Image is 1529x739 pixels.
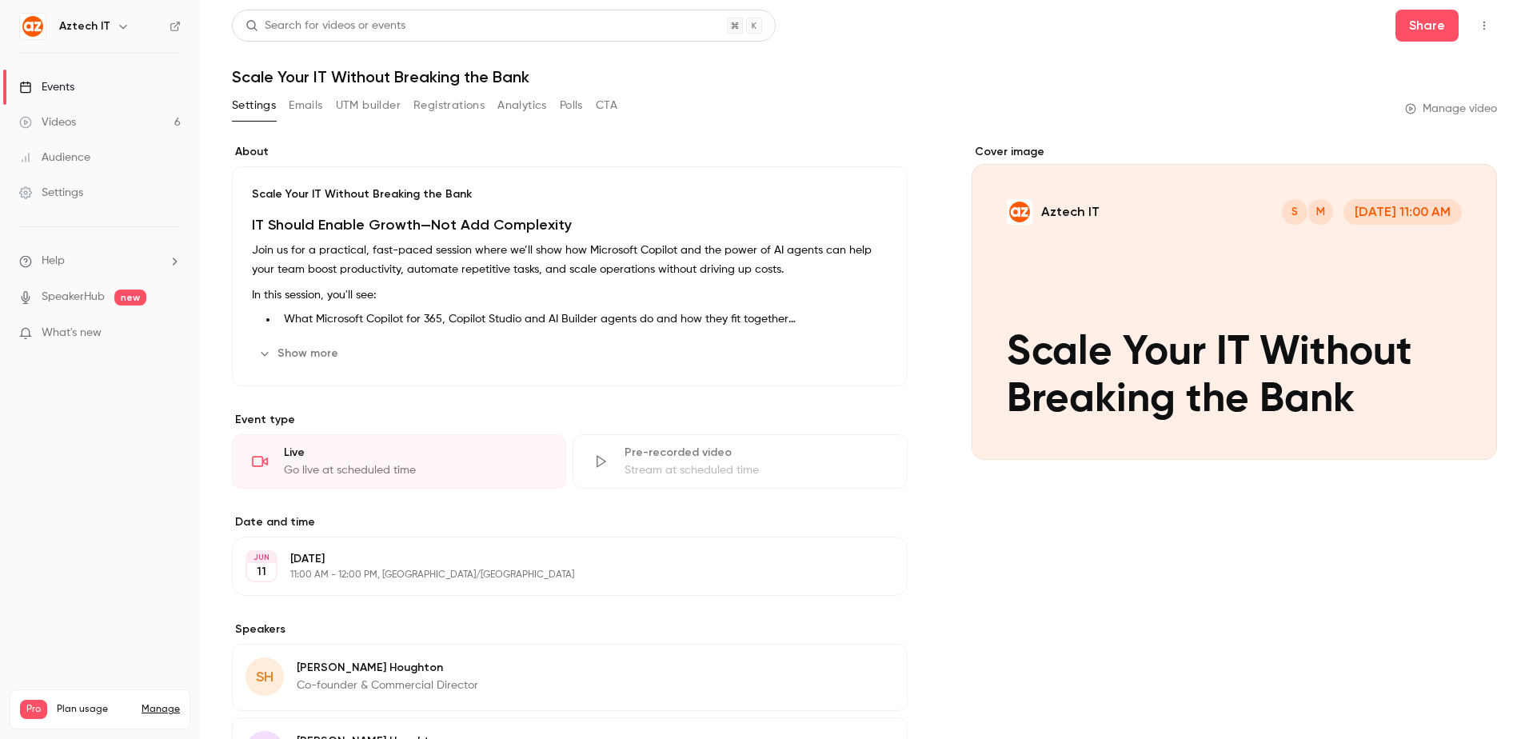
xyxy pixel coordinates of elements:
p: Scale Your IT Without Breaking the Bank [252,186,888,202]
label: Cover image [972,144,1497,160]
h1: IT Should Enable Growth—Not Add Complexity [252,215,888,234]
span: SH [256,666,273,688]
div: Audience [19,150,90,166]
span: Help [42,253,65,270]
p: Event type [232,412,908,428]
section: Cover image [972,144,1497,460]
button: Analytics [497,93,547,118]
button: Registrations [413,93,485,118]
span: Pro [20,700,47,719]
p: [DATE] [290,551,823,567]
div: Go live at scheduled time [284,462,546,478]
p: 11:00 AM - 12:00 PM, [GEOGRAPHIC_DATA]/[GEOGRAPHIC_DATA] [290,569,823,581]
button: Share [1395,10,1459,42]
button: Settings [232,93,276,118]
label: Date and time [232,514,908,530]
button: CTA [596,93,617,118]
p: In this session, you'll see: [252,286,888,305]
p: [PERSON_NAME] Houghton [297,660,478,676]
div: Settings [19,185,83,201]
div: Pre-recorded videoStream at scheduled time [573,434,907,489]
div: SH[PERSON_NAME] HoughtonCo-founder & Commercial Director [232,644,908,711]
span: What's new [42,325,102,342]
li: help-dropdown-opener [19,253,181,270]
div: LiveGo live at scheduled time [232,434,566,489]
div: Videos [19,114,76,130]
label: About [232,144,908,160]
div: Pre-recorded video [625,445,887,461]
img: Aztech IT [20,14,46,39]
a: Manage [142,703,180,716]
h6: Aztech IT [59,18,110,34]
h1: Scale Your IT Without Breaking the Bank [232,67,1497,86]
div: JUN [247,552,276,563]
a: Manage video [1405,101,1497,117]
a: SpeakerHub [42,289,105,306]
li: What Microsoft Copilot for 365, Copilot Studio and AI Builder agents do and how they fit together [277,311,888,328]
label: Speakers [232,621,908,637]
span: Plan usage [57,703,132,716]
div: Events [19,79,74,95]
span: new [114,290,146,306]
p: Join us for a practical, fast-paced session where we’ll show how Microsoft Copilot and the power ... [252,241,888,279]
p: Co-founder & Commercial Director [297,677,478,693]
button: UTM builder [336,93,401,118]
div: Live [284,445,546,461]
button: Polls [560,93,583,118]
iframe: Noticeable Trigger [162,326,181,341]
button: Emails [289,93,322,118]
div: Search for videos or events [246,18,405,34]
div: Stream at scheduled time [625,462,887,478]
p: 11 [257,564,266,580]
button: Show more [252,341,348,366]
